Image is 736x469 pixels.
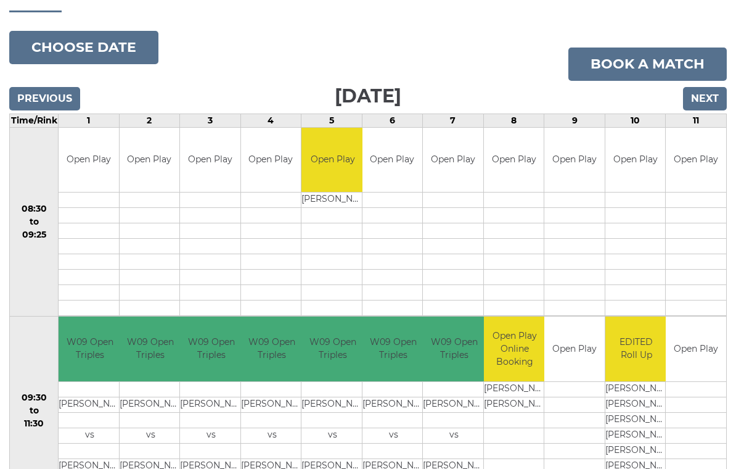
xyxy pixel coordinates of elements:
[423,428,485,443] td: vs
[666,317,726,381] td: Open Play
[180,397,242,412] td: [PERSON_NAME]
[605,381,668,397] td: [PERSON_NAME]
[59,428,121,443] td: vs
[544,114,605,127] td: 9
[484,381,546,397] td: [PERSON_NAME]
[59,397,121,412] td: [PERSON_NAME]
[301,114,362,127] td: 5
[605,443,668,459] td: [PERSON_NAME]
[666,128,726,193] td: Open Play
[544,317,605,381] td: Open Play
[240,114,301,127] td: 4
[484,397,546,412] td: [PERSON_NAME]
[120,317,182,381] td: W09 Open Triples
[10,127,59,317] td: 08:30 to 09:25
[362,317,425,381] td: W09 Open Triples
[605,128,666,193] td: Open Play
[484,317,546,381] td: Open Play Online Booking
[423,397,485,412] td: [PERSON_NAME]
[362,428,425,443] td: vs
[241,317,303,381] td: W09 Open Triples
[241,397,303,412] td: [PERSON_NAME]
[483,114,544,127] td: 8
[301,317,364,381] td: W09 Open Triples
[568,48,727,81] a: Book a match
[301,428,364,443] td: vs
[605,428,668,443] td: [PERSON_NAME]
[484,128,544,193] td: Open Play
[301,397,364,412] td: [PERSON_NAME]
[605,317,668,381] td: EDITED Roll Up
[9,87,80,110] input: Previous
[59,114,120,127] td: 1
[59,128,119,193] td: Open Play
[362,397,425,412] td: [PERSON_NAME]
[180,317,242,381] td: W09 Open Triples
[180,128,240,193] td: Open Play
[423,114,484,127] td: 7
[120,397,182,412] td: [PERSON_NAME]
[605,412,668,428] td: [PERSON_NAME]
[119,114,180,127] td: 2
[180,114,241,127] td: 3
[59,317,121,381] td: W09 Open Triples
[605,397,668,412] td: [PERSON_NAME]
[423,128,483,193] td: Open Play
[180,428,242,443] td: vs
[241,128,301,193] td: Open Play
[10,114,59,127] td: Time/Rink
[362,128,423,193] td: Open Play
[120,428,182,443] td: vs
[301,193,364,208] td: [PERSON_NAME]
[683,87,727,110] input: Next
[666,114,727,127] td: 11
[423,317,485,381] td: W09 Open Triples
[544,128,605,193] td: Open Play
[120,128,180,193] td: Open Play
[241,428,303,443] td: vs
[362,114,423,127] td: 6
[301,128,364,193] td: Open Play
[9,31,158,64] button: Choose date
[605,114,666,127] td: 10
